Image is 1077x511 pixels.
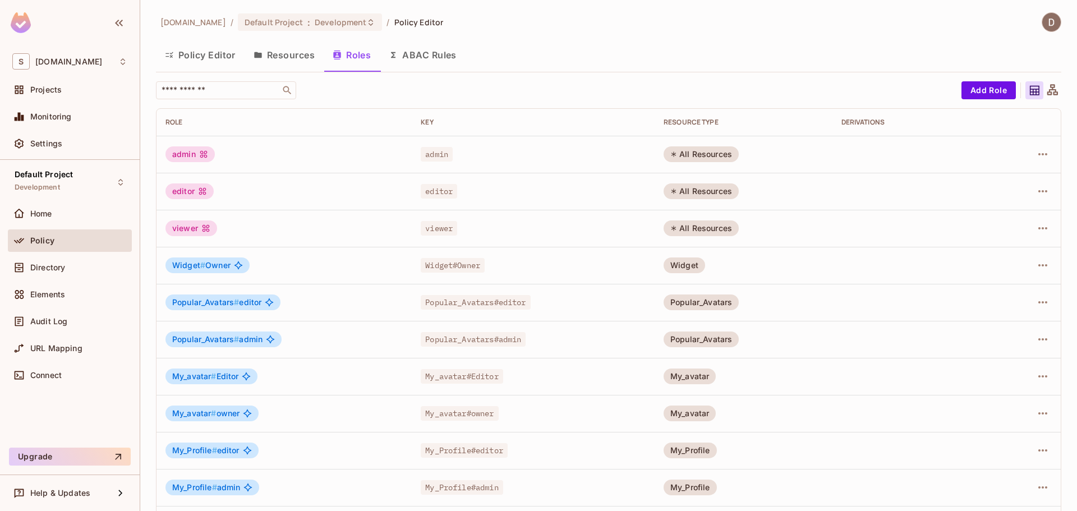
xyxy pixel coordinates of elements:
[234,334,239,344] span: #
[172,445,217,455] span: My_Profile
[380,41,466,69] button: ABAC Rules
[15,183,60,192] span: Development
[664,146,739,162] div: All Resources
[172,298,261,307] span: editor
[307,18,311,27] span: :
[664,183,739,199] div: All Resources
[961,81,1016,99] button: Add Role
[35,57,102,66] span: Workspace: savameta.com
[172,372,238,381] span: Editor
[172,297,239,307] span: Popular_Avatars
[172,408,217,418] span: My_avatar
[11,12,31,33] img: SReyMgAAAABJRU5ErkJggg==
[160,17,226,27] span: the active workspace
[212,482,217,492] span: #
[172,409,240,418] span: owner
[421,221,457,236] span: viewer
[172,371,217,381] span: My_avatar
[664,257,705,273] div: Widget
[12,53,30,70] span: S
[664,369,716,384] div: My_avatar
[30,489,90,498] span: Help & Updates
[421,443,508,458] span: My_Profile#editor
[211,408,216,418] span: #
[664,220,739,236] div: All Resources
[421,369,503,384] span: My_avatar#Editor
[172,260,205,270] span: Widget
[165,146,215,162] div: admin
[664,480,717,495] div: My_Profile
[165,118,403,127] div: Role
[841,118,984,127] div: Derivations
[234,297,239,307] span: #
[30,344,82,353] span: URL Mapping
[421,295,530,310] span: Popular_Avatars#editor
[200,260,205,270] span: #
[30,317,67,326] span: Audit Log
[172,446,240,455] span: editor
[386,17,389,27] li: /
[30,139,62,148] span: Settings
[315,17,366,27] span: Development
[212,445,217,455] span: #
[30,263,65,272] span: Directory
[211,371,216,381] span: #
[421,258,485,273] span: Widget#Owner
[664,294,739,310] div: Popular_Avatars
[394,17,444,27] span: Policy Editor
[664,443,717,458] div: My_Profile
[172,261,231,270] span: Owner
[30,209,52,218] span: Home
[172,334,239,344] span: Popular_Avatars
[421,480,503,495] span: My_Profile#admin
[165,220,217,236] div: viewer
[1042,13,1061,31] img: Dat Nghiem Quoc
[30,112,72,121] span: Monitoring
[30,236,54,245] span: Policy
[245,17,303,27] span: Default Project
[9,448,131,466] button: Upgrade
[172,335,263,344] span: admin
[15,170,73,179] span: Default Project
[156,41,245,69] button: Policy Editor
[30,290,65,299] span: Elements
[172,482,217,492] span: My_Profile
[165,183,214,199] div: editor
[30,371,62,380] span: Connect
[231,17,233,27] li: /
[664,118,823,127] div: RESOURCE TYPE
[421,184,457,199] span: editor
[172,483,240,492] span: admin
[324,41,380,69] button: Roles
[245,41,324,69] button: Resources
[421,118,646,127] div: Key
[30,85,62,94] span: Projects
[664,332,739,347] div: Popular_Avatars
[421,147,453,162] span: admin
[664,406,716,421] div: My_avatar
[421,332,526,347] span: Popular_Avatars#admin
[421,406,498,421] span: My_avatar#owner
